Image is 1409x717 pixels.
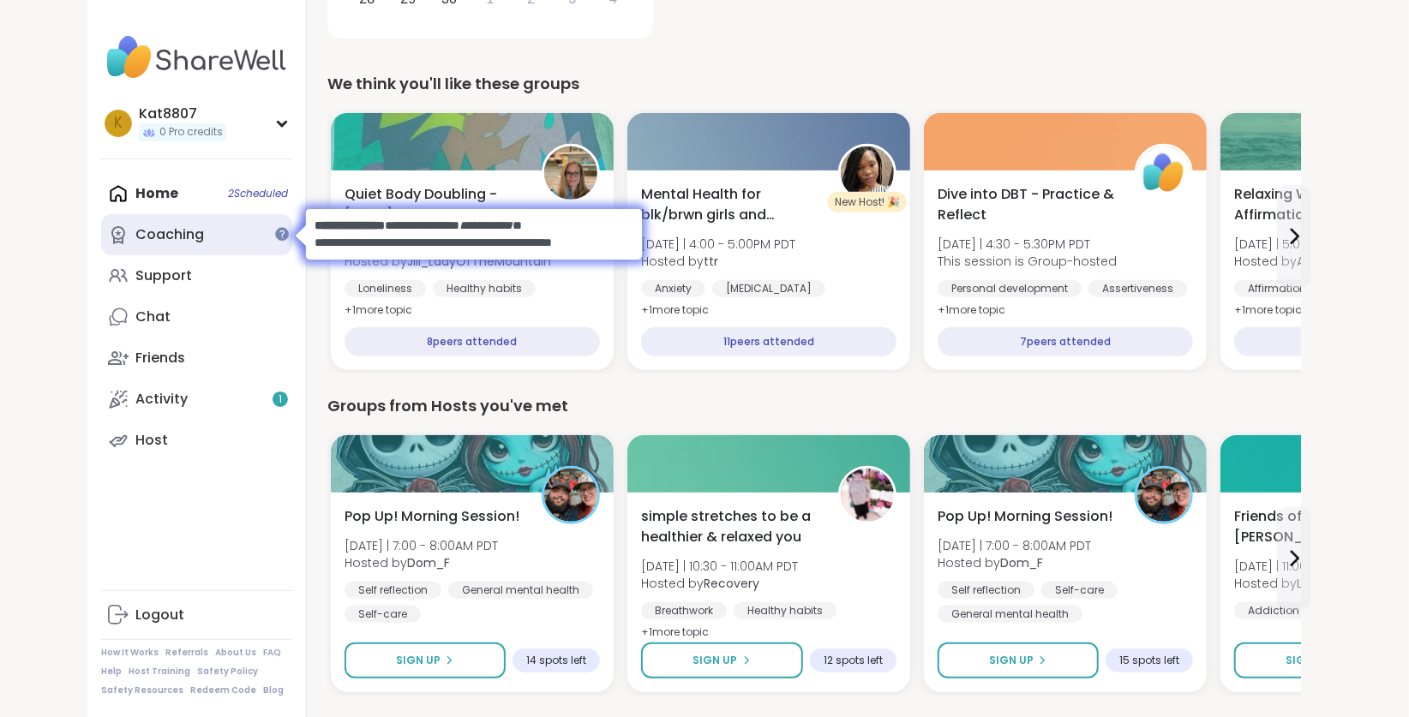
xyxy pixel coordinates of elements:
[1234,280,1326,297] div: Affirmations
[190,684,256,696] a: Redeem Code
[704,253,718,270] b: ttr
[396,653,441,668] span: Sign Up
[135,266,192,285] div: Support
[1119,654,1179,667] span: 15 spots left
[327,72,1301,96] div: We think you'll like these groups
[345,327,600,356] div: 8 peers attended
[345,280,426,297] div: Loneliness
[1286,653,1330,668] span: Sign Up
[101,379,292,420] a: Activity1
[165,647,208,659] a: Referrals
[938,184,1116,225] span: Dive into DBT - Practice & Reflect
[275,192,670,277] iframe: Spotlight
[641,280,705,297] div: Anxiety
[526,654,586,667] span: 14 spots left
[101,595,292,636] a: Logout
[135,606,184,624] div: Logout
[101,296,292,338] a: Chat
[1234,602,1313,619] div: Addiction
[345,606,421,623] div: Self-care
[345,582,441,599] div: Self reflection
[828,192,907,212] div: New Host! 🎉
[938,236,1117,253] span: [DATE] | 4:30 - 5:30PM PDT
[641,236,795,253] span: [DATE] | 4:00 - 5:00PM PDT
[989,653,1034,668] span: Sign Up
[641,184,819,225] span: Mental Health for blk/brwn girls and women
[345,537,498,554] span: [DATE] | 7:00 - 8:00AM PDT
[327,394,1301,418] div: Groups from Hosts you've met
[1234,558,1388,575] span: [DATE] | 11:00 - 11:45AM PDT
[263,647,281,659] a: FAQ
[841,146,894,200] img: ttr
[734,602,836,619] div: Healthy habits
[938,582,1034,599] div: Self reflection
[135,390,188,409] div: Activity
[135,308,171,326] div: Chat
[641,506,819,547] span: simple stretches to be a healthier & relaxed you
[641,575,798,592] span: Hosted by
[841,469,894,522] img: Recovery
[345,642,506,678] button: Sign Up
[448,582,593,599] div: General mental health
[938,642,1099,678] button: Sign Up
[135,431,168,450] div: Host
[938,554,1091,571] span: Hosted by
[135,349,185,367] div: Friends
[345,184,523,225] span: Quiet Body Doubling -[DATE] Evening Pt 2
[1234,642,1395,678] button: Sign Up
[938,506,1112,527] span: Pop Up! Morning Session!
[197,666,258,678] a: Safety Policy
[114,112,123,134] span: K
[101,684,183,696] a: Safety Resources
[129,666,190,678] a: Host Training
[712,280,825,297] div: [MEDICAL_DATA]
[938,253,1117,270] span: This session is Group-hosted
[1137,469,1190,522] img: Dom_F
[101,214,292,255] a: Coaching
[101,255,292,296] a: Support
[1041,582,1118,599] div: Self-care
[544,469,597,522] img: Dom_F
[641,642,803,678] button: Sign Up
[641,327,896,356] div: 11 peers attended
[938,280,1082,297] div: Personal development
[641,602,727,619] div: Breathwork
[139,105,226,123] div: Kat8807
[407,554,450,571] b: Dom_F
[279,392,282,407] span: 1
[135,225,204,244] div: Coaching
[101,666,122,678] a: Help
[1000,554,1043,571] b: Dom_F
[101,338,292,379] a: Friends
[1137,146,1190,200] img: ShareWell
[345,506,519,527] span: Pop Up! Morning Session!
[433,280,536,297] div: Healthy habits
[263,684,284,696] a: Blog
[641,558,798,575] span: [DATE] | 10:30 - 11:00AM PDT
[101,420,292,461] a: Host
[345,554,498,571] span: Hosted by
[938,606,1082,623] div: General mental health
[938,537,1091,554] span: [DATE] | 7:00 - 8:00AM PDT
[693,653,738,668] span: Sign Up
[1088,280,1187,297] div: Assertiveness
[1234,575,1388,592] span: Hosted by
[704,575,759,592] b: Recovery
[824,654,883,667] span: 12 spots left
[641,253,795,270] span: Hosted by
[938,327,1193,356] div: 7 peers attended
[159,125,223,140] span: 0 Pro credits
[544,146,597,200] img: Jill_LadyOfTheMountain
[101,647,159,659] a: How It Works
[215,647,256,659] a: About Us
[101,27,292,87] img: ShareWell Nav Logo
